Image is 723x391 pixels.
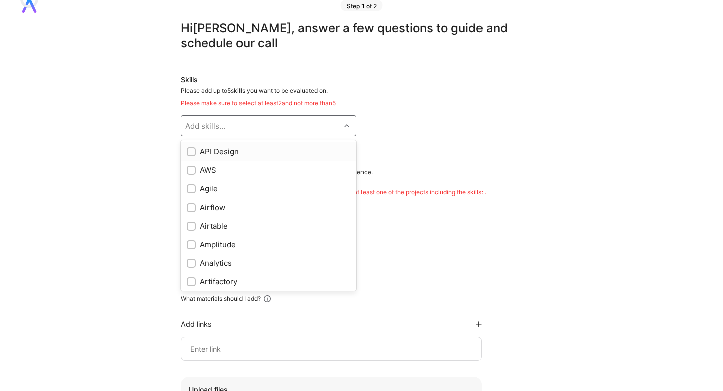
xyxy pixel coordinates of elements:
div: AWS [187,165,350,175]
div: Add skills... [185,121,225,131]
div: Additional materials [181,274,532,284]
i: icon Chevron [344,123,349,128]
i: icon PlusBlackFlat [476,321,482,327]
div: API Design [187,146,350,157]
div: Artifactory [187,276,350,287]
div: Airflow [187,202,350,213]
div: Hi [PERSON_NAME] , answer a few questions to guide and schedule our call [181,21,532,51]
input: Enter link [189,343,473,355]
div: Please make sure to select at least 2 and not more than 5 [181,99,532,107]
div: Add links [181,319,212,329]
div: Skills [181,75,532,85]
div: Agile [187,183,350,194]
i: icon Info [263,294,272,303]
div: Analytics [187,258,350,268]
div: What materials should I add? [181,295,261,303]
div: Please add up to 5 skills you want to be evaluated on. [181,87,532,107]
div: Amplitude [187,239,350,250]
div: Airtable [187,221,350,231]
